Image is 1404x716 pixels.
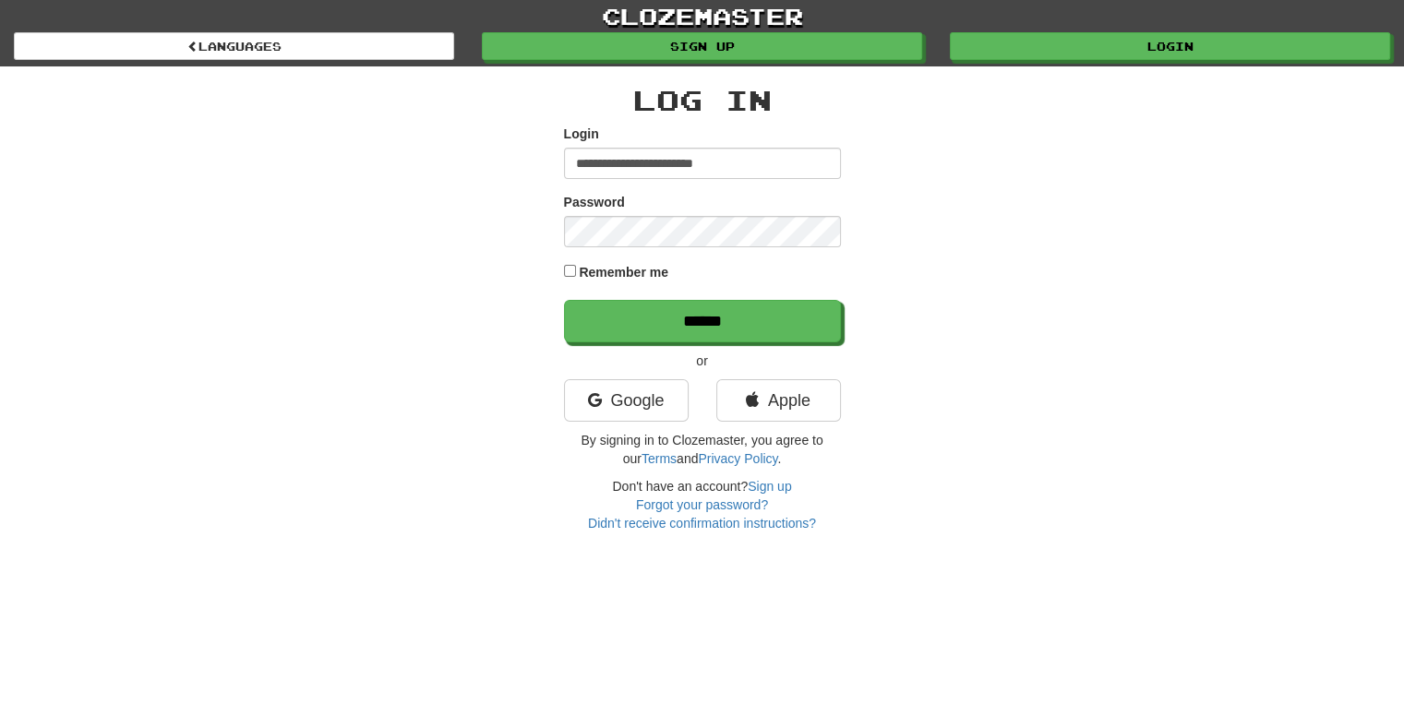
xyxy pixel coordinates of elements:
[14,32,454,60] a: Languages
[950,32,1390,60] a: Login
[564,477,841,532] div: Don't have an account?
[564,431,841,468] p: By signing in to Clozemaster, you agree to our and .
[642,451,677,466] a: Terms
[482,32,922,60] a: Sign up
[748,479,791,494] a: Sign up
[564,352,841,370] p: or
[564,85,841,115] h2: Log In
[564,125,599,143] label: Login
[716,379,841,422] a: Apple
[636,497,768,512] a: Forgot your password?
[564,379,689,422] a: Google
[564,193,625,211] label: Password
[698,451,777,466] a: Privacy Policy
[579,263,668,281] label: Remember me
[588,516,816,531] a: Didn't receive confirmation instructions?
